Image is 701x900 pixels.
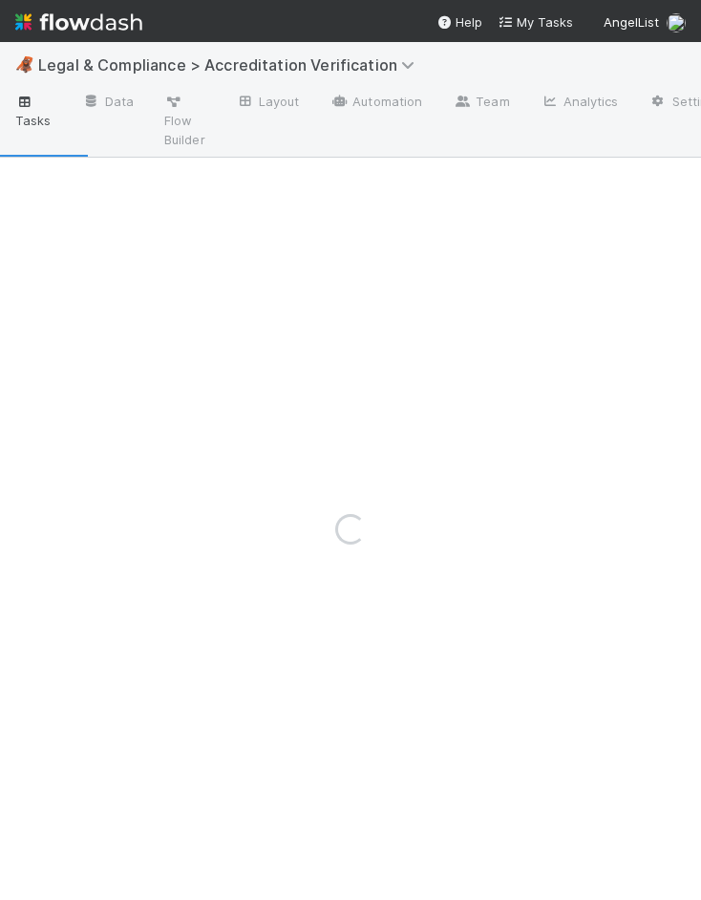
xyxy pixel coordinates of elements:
span: 🦧 [15,56,34,73]
span: Legal & Compliance > Accreditation Verification [38,55,424,75]
a: Layout [221,88,315,118]
a: Flow Builder [149,88,221,157]
a: Automation [314,88,437,118]
span: My Tasks [498,14,573,30]
a: My Tasks [498,12,573,32]
a: Analytics [525,88,634,118]
a: Team [437,88,524,118]
img: avatar_7d83f73c-397d-4044-baf2-bb2da42e298f.png [667,13,686,32]
img: logo-inverted-e16ddd16eac7371096b0.svg [15,6,142,38]
span: AngelList [604,14,659,30]
span: Tasks [15,92,52,130]
div: Help [436,12,482,32]
span: Flow Builder [164,92,205,149]
a: Data [67,88,149,118]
